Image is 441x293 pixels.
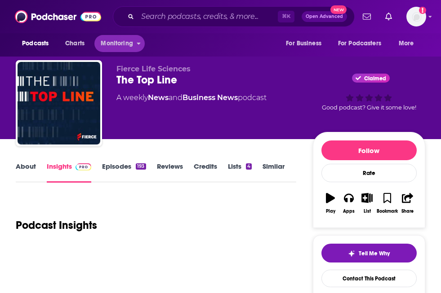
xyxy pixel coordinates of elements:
span: ⌘ K [278,11,294,22]
button: Bookmark [376,187,398,219]
a: Credits [194,162,217,183]
span: Monitoring [101,37,133,50]
a: Charts [59,35,90,52]
div: Play [326,209,335,214]
img: Podchaser - Follow, Share and Rate Podcasts [15,8,101,25]
h1: Podcast Insights [16,219,97,232]
span: Good podcast? Give it some love! [322,104,416,111]
div: ClaimedGood podcast? Give it some love! [313,65,425,120]
img: Podchaser Pro [76,163,91,171]
span: Charts [65,37,85,50]
img: tell me why sparkle [348,250,355,257]
button: open menu [94,35,144,52]
button: List [358,187,376,219]
span: Claimed [364,76,386,81]
a: Reviews [157,162,183,183]
button: Share [398,187,417,219]
button: open menu [16,35,60,52]
div: Search podcasts, credits, & more... [113,6,355,27]
span: Tell Me Why [359,250,390,257]
div: A weekly podcast [116,92,267,103]
div: Rate [321,164,417,182]
button: tell me why sparkleTell Me Why [321,244,417,262]
a: About [16,162,36,183]
button: Play [321,187,340,219]
a: Show notifications dropdown [382,9,396,24]
a: Lists4 [228,162,252,183]
a: News [148,93,169,102]
button: Open AdvancedNew [302,11,347,22]
button: open menu [280,35,333,52]
span: and [169,93,183,102]
a: Show notifications dropdown [359,9,374,24]
a: InsightsPodchaser Pro [47,162,91,183]
span: Podcasts [22,37,49,50]
div: 4 [246,163,252,170]
div: List [364,209,371,214]
span: Logged in as autumncomm [406,7,426,26]
button: Apps [340,187,358,219]
img: User Profile [406,7,426,26]
div: Apps [343,209,355,214]
span: Fierce Life Sciences [116,65,191,73]
div: 193 [136,163,146,170]
span: For Business [286,37,321,50]
a: Episodes193 [102,162,146,183]
div: Bookmark [377,209,398,214]
button: Show profile menu [406,7,426,26]
a: Contact This Podcast [321,270,417,287]
img: The Top Line [18,62,100,144]
button: open menu [392,35,425,52]
svg: Add a profile image [419,7,426,14]
input: Search podcasts, credits, & more... [138,9,278,24]
span: Open Advanced [306,14,343,19]
span: More [399,37,414,50]
button: Follow [321,140,417,160]
span: For Podcasters [338,37,381,50]
span: New [330,5,347,14]
button: open menu [332,35,394,52]
a: Business News [183,93,238,102]
div: Share [401,209,414,214]
a: Similar [263,162,285,183]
